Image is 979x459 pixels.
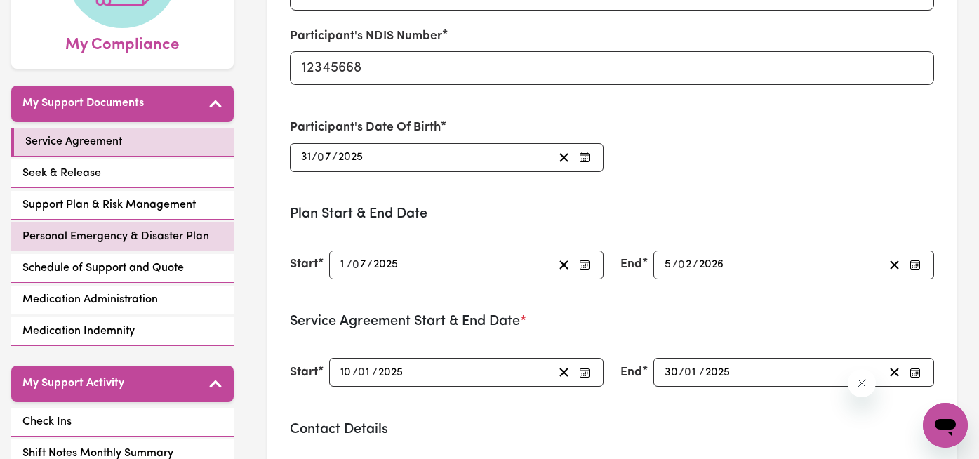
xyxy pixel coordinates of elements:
h5: My Support Activity [22,377,124,390]
a: Seek & Release [11,159,234,188]
span: Medication Administration [22,291,158,308]
label: Participant's Date Of Birth [290,119,441,137]
input: -- [340,363,352,382]
span: / [312,151,317,164]
h3: Service Agreement Start & End Date [290,313,934,330]
a: Support Plan & Risk Management [11,191,234,220]
a: Personal Emergency & Disaster Plan [11,222,234,251]
label: End [620,255,642,274]
span: Service Agreement [25,133,122,150]
button: My Support Activity [11,366,234,402]
span: / [699,366,705,379]
iframe: Button to launch messaging window [923,403,968,448]
input: ---- [705,363,731,382]
input: ---- [373,255,399,274]
a: Medication Indemnity [11,317,234,346]
input: -- [359,363,372,382]
span: / [679,366,684,379]
span: / [372,366,378,379]
span: Check Ins [22,413,72,430]
span: / [672,258,678,271]
input: ---- [378,363,404,382]
span: / [352,366,358,379]
a: Medication Administration [11,286,234,314]
label: End [620,364,642,382]
input: -- [354,255,368,274]
h3: Contact Details [290,421,934,438]
input: -- [300,148,312,167]
span: 0 [352,259,359,270]
span: / [332,151,338,164]
span: / [347,258,352,271]
input: ---- [338,148,364,167]
span: Support Plan & Risk Management [22,197,196,213]
span: Need any help? [8,10,85,21]
input: ---- [698,255,725,274]
input: -- [318,148,332,167]
input: -- [664,363,679,382]
span: / [367,258,373,271]
h5: My Support Documents [22,97,144,110]
label: Start [290,364,318,382]
input: -- [664,255,672,274]
span: 0 [678,259,685,270]
span: Medication Indemnity [22,323,135,340]
button: My Support Documents [11,86,234,122]
a: Service Agreement [11,128,234,157]
input: -- [679,255,693,274]
h3: Plan Start & End Date [290,206,934,222]
iframe: Close message [848,369,876,397]
span: My Compliance [65,28,179,58]
label: Start [290,255,318,274]
span: Seek & Release [22,165,101,182]
span: 0 [317,152,324,163]
label: Participant's NDIS Number [290,27,442,46]
input: -- [340,255,347,274]
a: Check Ins [11,408,234,437]
input: -- [685,363,698,382]
span: 0 [358,367,365,378]
a: Schedule of Support and Quote [11,254,234,283]
span: Personal Emergency & Disaster Plan [22,228,209,245]
span: / [693,258,698,271]
span: Schedule of Support and Quote [22,260,184,277]
span: 0 [684,367,691,378]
